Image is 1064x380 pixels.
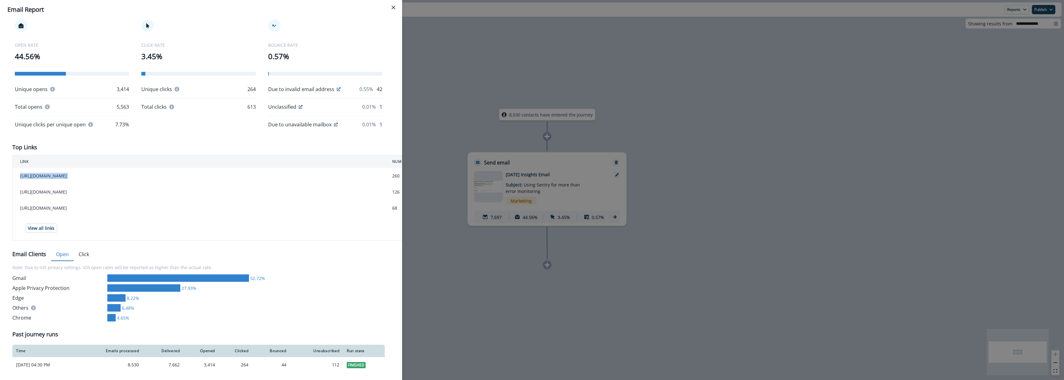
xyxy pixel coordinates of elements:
[126,295,139,301] div: 8.22%
[28,226,54,231] p: View all links
[141,85,172,93] p: Unique clicks
[247,85,256,93] p: 264
[380,103,382,111] p: 1
[13,200,385,216] td: [URL][DOMAIN_NAME]
[256,362,286,368] div: 44
[141,103,167,111] p: Total clicks
[187,362,215,368] div: 3,414
[256,348,286,353] div: Bounced
[12,284,105,292] div: Apple Privacy Protection
[12,314,105,321] div: Chrome
[247,103,256,111] p: 613
[82,348,139,353] div: Emails processed
[294,362,340,368] div: 112
[268,42,382,48] p: BOUNCE RATE
[12,143,37,151] p: Top Links
[294,348,340,353] div: Unsubscribed
[12,330,58,339] p: Past journey runs
[388,2,398,12] button: Close
[116,315,129,321] div: 4.65%
[115,121,129,128] p: 7.73%
[377,85,382,93] p: 42
[12,304,105,312] div: Others
[15,121,86,128] p: Unique clicks per unique open
[15,42,129,48] p: OPEN RATE
[15,85,48,93] p: Unique opens
[141,51,255,62] p: 3.45%
[15,51,129,62] p: 44.56%
[117,103,129,111] p: 5,563
[117,85,129,93] p: 3,414
[25,224,57,233] button: View all links
[121,305,134,311] div: 6.48%
[385,184,544,200] td: 126
[82,362,139,368] div: 8,530
[146,362,180,368] div: 7,662
[222,348,248,353] div: Clicked
[222,362,248,368] div: 264
[385,200,544,216] td: 68
[7,5,395,14] div: Email Report
[359,85,373,93] p: 0.55%
[268,85,334,93] p: Due to invalid email address
[187,348,215,353] div: Opened
[12,274,105,282] div: Gmail
[362,103,376,111] p: 0.01%
[146,348,180,353] div: Delivered
[15,103,42,111] p: Total opens
[12,250,46,258] p: Email Clients
[13,155,385,168] th: LINK
[268,51,382,62] p: 0.57%
[268,103,296,111] p: Unclassified
[385,155,544,168] th: NUMBER OF CLICKS
[74,248,94,261] button: Click
[16,362,74,368] p: [DATE] 04:30 PM
[268,121,332,128] p: Due to unavailable mailbox
[347,348,381,353] div: Run state
[141,42,255,48] p: CLICK RATE
[385,168,544,184] td: 260
[13,184,385,200] td: [URL][DOMAIN_NAME]
[362,121,376,128] p: 0.01%
[16,348,74,353] div: Time
[13,168,385,184] td: [URL][DOMAIN_NAME]
[51,248,74,261] button: Open
[12,294,105,302] div: Edge
[180,285,196,291] div: 27.93%
[347,362,366,368] span: Finished
[380,121,382,128] p: 1
[12,260,385,274] p: Note: Due to iOS privacy settings, iOS open rates will be reported as higher than the actual rate.
[249,275,265,282] div: 52.72%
